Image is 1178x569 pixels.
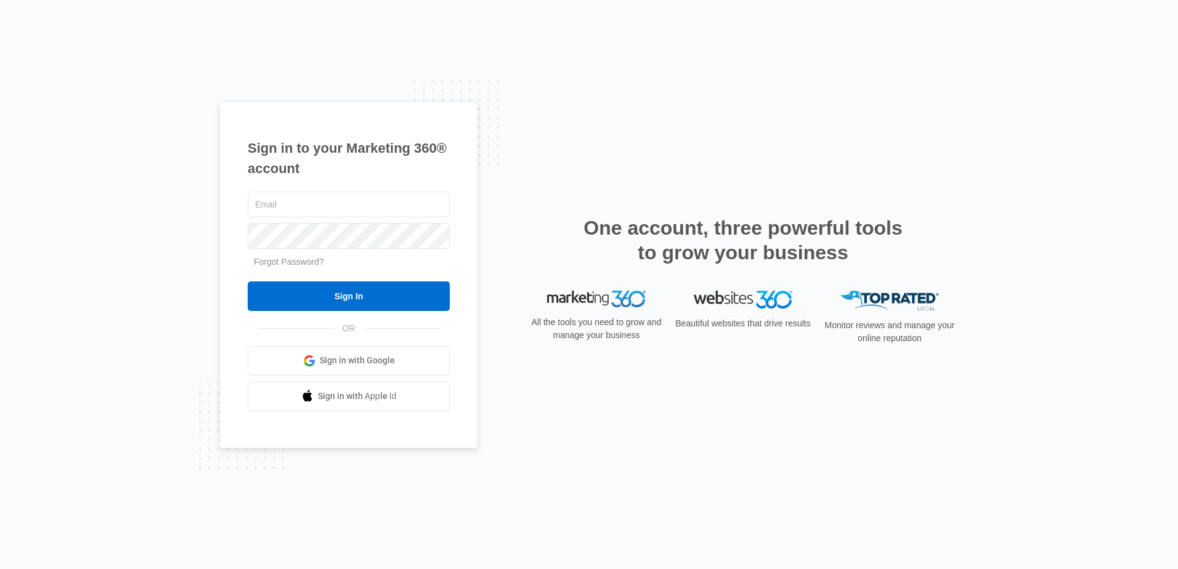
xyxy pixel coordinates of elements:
[320,354,395,367] span: Sign in with Google
[674,317,812,330] p: Beautiful websites that drive results
[248,382,450,411] a: Sign in with Apple Id
[318,390,397,403] span: Sign in with Apple Id
[248,281,450,311] input: Sign In
[821,319,959,345] p: Monitor reviews and manage your online reputation
[547,291,646,308] img: Marketing 360
[694,291,792,309] img: Websites 360
[248,192,450,217] input: Email
[840,291,939,311] img: Top Rated Local
[248,346,450,376] a: Sign in with Google
[248,138,450,179] h1: Sign in to your Marketing 360® account
[580,216,906,265] h2: One account, three powerful tools to grow your business
[254,257,324,267] a: Forgot Password?
[334,322,364,335] span: OR
[527,316,665,342] p: All the tools you need to grow and manage your business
